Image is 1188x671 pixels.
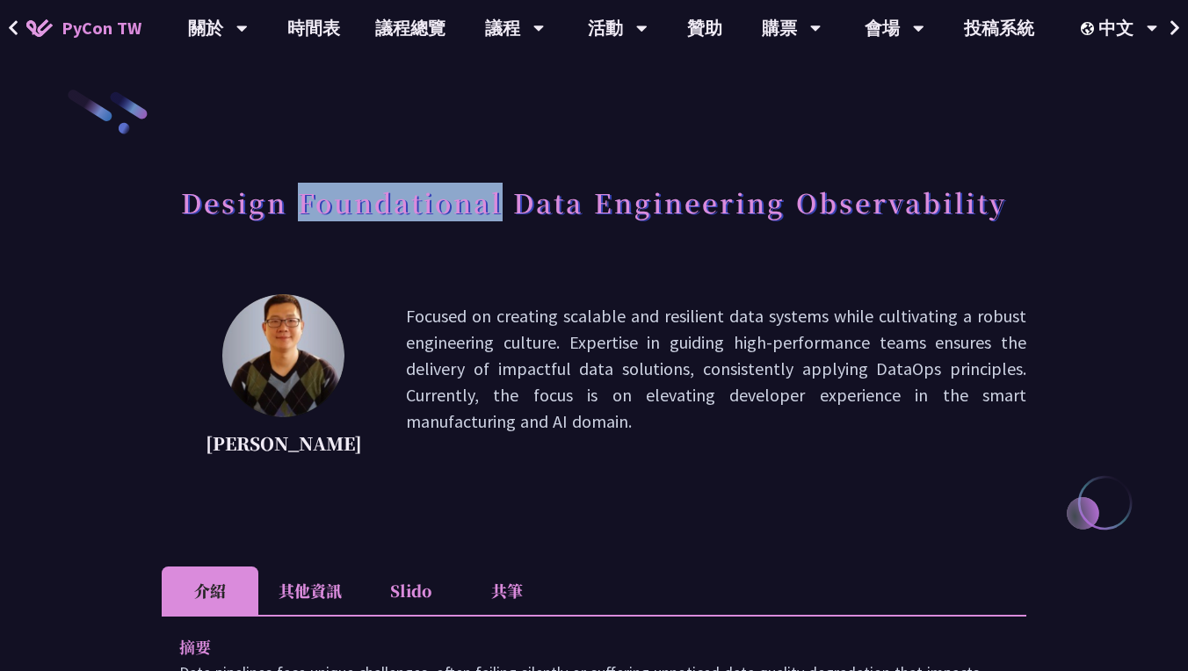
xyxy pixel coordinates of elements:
p: [PERSON_NAME] [206,430,362,457]
li: 共筆 [459,566,555,615]
img: Home icon of PyCon TW 2025 [26,19,53,37]
li: 其他資訊 [258,566,362,615]
p: 摘要 [179,634,974,660]
h1: Design Foundational Data Engineering Observability [181,176,1007,228]
span: PyCon TW [62,15,141,41]
a: PyCon TW [9,6,159,50]
img: Locale Icon [1081,22,1098,35]
li: 介紹 [162,566,258,615]
li: Slido [362,566,459,615]
img: Shuhsi Lin [222,294,344,417]
p: Focused on creating scalable and resilient data systems while cultivating a robust engineering cu... [406,303,1026,461]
